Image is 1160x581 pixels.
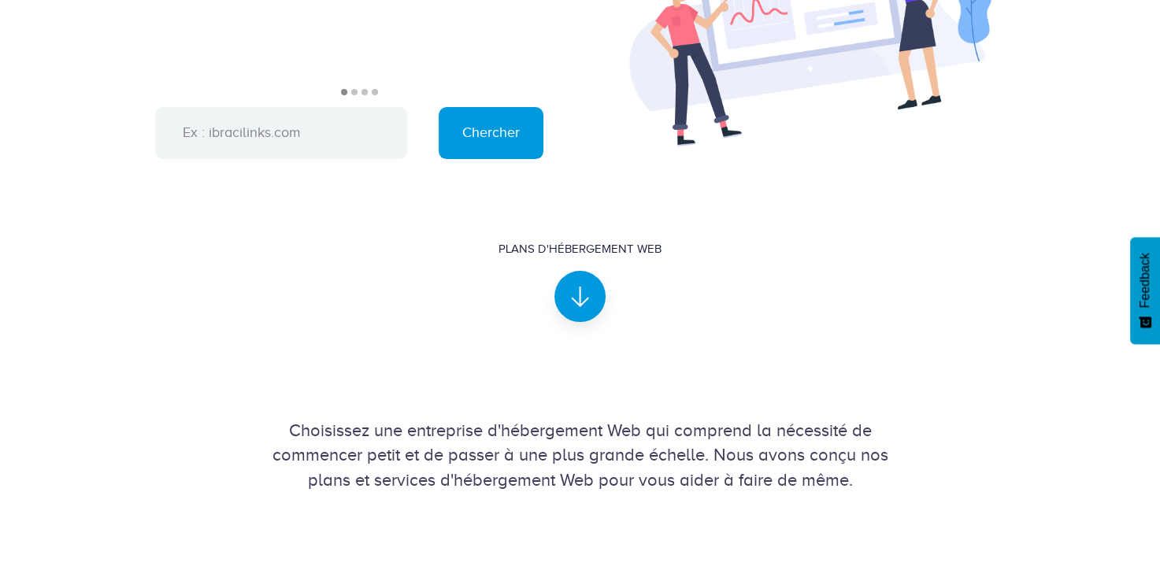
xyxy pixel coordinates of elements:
[1130,237,1160,344] button: Feedback - Afficher l’enquête
[439,107,543,159] input: Chercher
[498,241,662,257] div: Plans d'hébergement Web
[132,418,1029,492] div: Choisissez une entreprise d'hébergement Web qui comprend la nécessité de commencer petit et de pa...
[1138,253,1152,308] span: Feedback
[155,107,407,159] input: Ex : ibracilinks.com
[498,241,662,309] a: Plans d'hébergement Web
